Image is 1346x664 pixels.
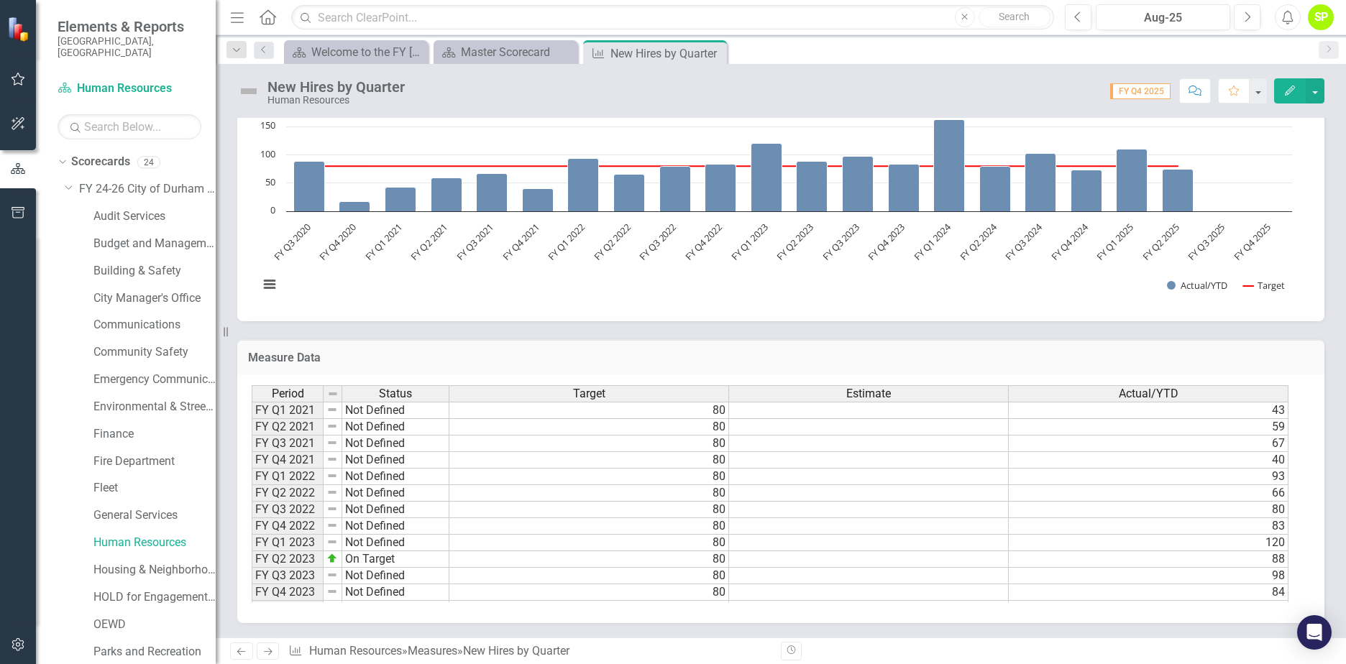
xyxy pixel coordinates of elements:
text: FY Q4 2025 [1231,221,1273,263]
div: Master Scorecard [461,43,574,61]
path: FY Q3 2022, 80. Actual/YTD. [660,166,691,211]
td: FY Q4 2023 [252,584,324,601]
path: FY Q4 2020, 17. Actual/YTD. [339,201,370,211]
path: FY Q3 2021, 67. Actual/YTD. [477,173,508,211]
a: Environmental & Streets Services [93,399,216,415]
img: 8DAGhfEEPCf229AAAAAElFTkSuQmCC [326,503,338,515]
text: FY Q1 2025 [1094,221,1136,263]
img: 8DAGhfEEPCf229AAAAAElFTkSuQmCC [326,437,338,448]
svg: Interactive chart [252,91,1299,307]
a: Fire Department [93,453,216,470]
span: Elements & Reports [58,18,201,35]
a: Master Scorecard [437,43,574,61]
text: FY Q3 2025 [1186,221,1228,263]
path: FY Q1 2022, 93. Actual/YTD. [568,158,599,211]
text: FY Q1 2024 [911,220,953,262]
path: FY Q4 2024, 73. Actual/YTD. [1071,170,1102,211]
td: Not Defined [342,435,449,452]
td: FY Q1 2023 [252,535,324,551]
td: 80 [449,469,729,485]
a: General Services [93,507,216,524]
td: 84 [1009,584,1288,601]
text: FY Q3 2021 [454,221,496,263]
img: 8DAGhfEEPCf229AAAAAElFTkSuQmCC [326,569,338,581]
div: New Hires by Quarter [267,79,405,95]
td: FY Q2 2023 [252,551,324,568]
g: Actual/YTD, series 1 of 2. Bar series with 22 bars. [294,98,1271,212]
td: 80 [449,402,729,419]
td: FY Q2 2022 [252,485,324,502]
div: Human Resources [267,95,405,106]
a: Human Resources [58,80,201,97]
td: Not Defined [342,469,449,485]
path: FY Q3 2020, 89. Actual/YTD. [294,161,325,211]
button: Show Actual/YTD [1167,279,1227,292]
div: New Hires by Quarter [610,45,723,63]
path: FY Q3 2023, 98. Actual/YTD. [843,156,874,211]
img: 8DAGhfEEPCf229AAAAAElFTkSuQmCC [327,388,339,400]
a: Emergency Communications Center [93,372,216,388]
text: FY Q3 2024 [1002,220,1045,262]
div: Chart. Highcharts interactive chart. [252,91,1310,307]
text: FY Q4 2020 [316,221,359,263]
a: Fleet [93,480,216,497]
path: FY Q2 2023, 88. Actual/YTD. [797,161,828,211]
td: 80 [449,568,729,584]
a: Audit Services [93,208,216,225]
input: Search Below... [58,114,201,139]
a: City Manager's Office [93,290,216,307]
td: Not Defined [342,402,449,419]
td: FY Q1 2024 [252,601,324,617]
text: 50 [265,175,275,188]
div: SP [1308,4,1334,30]
a: FY 24-26 City of Durham Strategic Plan [79,181,216,198]
td: 80 [449,535,729,551]
a: Welcome to the FY [DATE]-[DATE] Strategic Plan Landing Page! [288,43,424,61]
img: zOikAAAAAElFTkSuQmCC [326,553,338,564]
td: Not Defined [342,601,449,617]
td: Not Defined [342,518,449,535]
path: FY Q4 2021, 40. Actual/YTD. [523,188,554,211]
td: Not Defined [342,568,449,584]
img: 8DAGhfEEPCf229AAAAAElFTkSuQmCC [326,487,338,498]
text: FY Q2 2022 [591,221,633,263]
button: Search [979,7,1050,27]
span: Status [379,387,412,400]
span: FY Q4 2025 [1110,83,1171,99]
td: 40 [1009,452,1288,469]
text: FY Q2 2025 [1140,221,1182,263]
td: On Target [342,551,449,568]
path: FY Q3 2024, 103. Actual/YTD. [1025,153,1056,211]
text: FY Q4 2022 [682,221,725,263]
td: 163 [1009,601,1288,617]
td: FY Q4 2022 [252,518,324,535]
g: Target, series 2 of 2. Line with 22 data points. [306,163,1181,169]
text: FY Q1 2021 [362,221,405,263]
img: 8DAGhfEEPCf229AAAAAElFTkSuQmCC [326,586,338,597]
button: View chart menu, Chart [260,275,280,295]
text: 100 [260,147,275,160]
a: Scorecards [71,154,130,170]
path: FY Q4 2022, 83. Actual/YTD. [705,164,736,211]
td: Not Defined [342,584,449,601]
td: 80 [449,518,729,535]
text: FY Q3 2020 [271,221,313,263]
img: Not Defined [237,80,260,103]
img: 8DAGhfEEPCf229AAAAAElFTkSuQmCC [326,470,338,481]
img: 8DAGhfEEPCf229AAAAAElFTkSuQmCC [326,520,338,531]
path: FY Q2 2025, 74. Actual/YTD. [1163,169,1194,211]
small: [GEOGRAPHIC_DATA], [GEOGRAPHIC_DATA] [58,35,201,59]
text: FY Q4 2021 [500,221,542,263]
td: 80 [449,485,729,502]
td: 83 [1009,518,1288,535]
a: Communications [93,317,216,333]
td: 80 [449,601,729,617]
td: 66 [1009,485,1288,502]
span: Search [999,11,1030,22]
h3: Measure Data [248,351,1314,364]
img: 8DAGhfEEPCf229AAAAAElFTkSuQmCC [326,404,338,415]
img: ClearPoint Strategy [7,17,32,42]
td: Not Defined [342,419,449,435]
td: Not Defined [342,452,449,469]
text: FY Q1 2023 [728,221,771,263]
